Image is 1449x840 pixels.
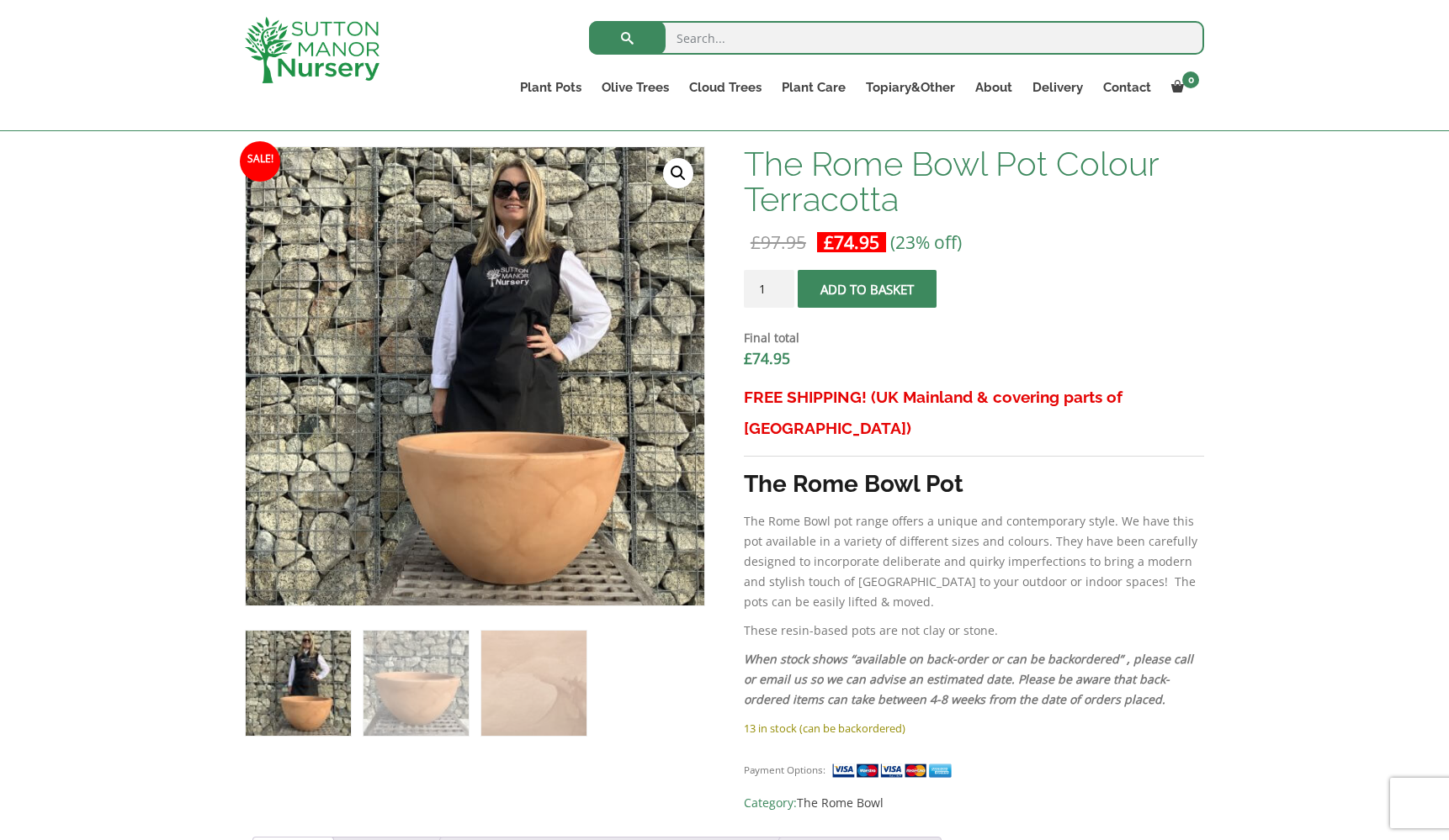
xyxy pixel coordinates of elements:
h1: The Rome Bowl Pot Colour Terracotta [744,146,1204,217]
a: Olive Trees [592,76,679,99]
span: £ [751,230,761,254]
img: payment supported [831,762,958,779]
a: Topiary&Other [856,76,965,99]
bdi: 97.95 [751,230,806,254]
input: Product quantity [744,270,794,308]
a: Cloud Trees [679,76,772,99]
h3: FREE SHIPPING! (UK Mainland & covering parts of [GEOGRAPHIC_DATA]) [744,382,1204,444]
p: The Rome Bowl pot range offers a unique and contemporary style. We have this pot available in a v... [744,511,1204,612]
img: The Rome Bowl Pot Colour Terracotta - Image 3 [481,631,586,736]
strong: The Rome Bowl Pot [744,470,963,498]
a: View full-screen image gallery [663,158,693,188]
img: logo [245,17,379,83]
a: About [965,76,1022,99]
img: The Rome Bowl Pot Colour Terracotta [246,631,351,736]
a: The Rome Bowl [797,795,884,811]
a: 0 [1161,76,1204,99]
span: Category: [744,793,1204,813]
p: 13 in stock (can be backordered) [744,718,1204,738]
span: £ [824,230,834,254]
dt: Final total [744,328,1204,348]
input: Search... [589,21,1204,55]
img: The Rome Bowl Pot Colour Terracotta - Image 2 [364,631,469,736]
bdi: 74.95 [824,230,879,254]
button: Add to basket [798,270,937,308]
a: Plant Pots [510,76,592,99]
bdi: 74.95 [744,348,790,368]
span: (23% off) [890,230,962,254]
p: These resin-based pots are not clay or stone. [744,621,1204,641]
a: Delivery [1022,76,1093,99]
em: When stock shows “available on back-order or can be backordered” , please call or email us so we ... [744,651,1193,707]
a: Contact [1093,76,1161,99]
span: 0 [1182,71,1199,88]
a: Plant Care [772,76,856,99]
span: Sale! [240,141,280,182]
small: Payment Options: [744,763,825,776]
span: £ [744,348,752,368]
